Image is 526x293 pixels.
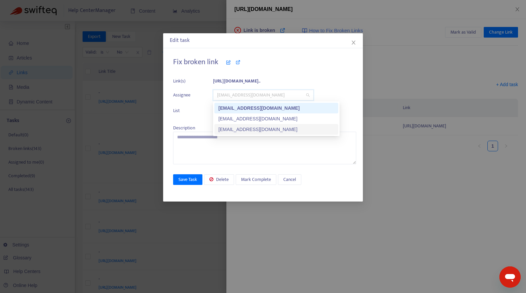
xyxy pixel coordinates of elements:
[283,176,296,183] span: Cancel
[306,93,310,97] span: search
[278,174,301,185] button: Cancel
[218,126,334,133] div: [EMAIL_ADDRESS][DOMAIN_NAME]
[236,174,276,185] button: Mark Complete
[178,176,197,183] span: Save Task
[216,176,229,183] span: Delete
[213,77,260,85] b: [URL][DOMAIN_NAME]..
[173,58,356,67] h4: Fix broken link
[173,174,202,185] button: Save Task
[218,115,334,122] div: [EMAIL_ADDRESS][DOMAIN_NAME]
[173,77,196,85] span: Link(s)
[241,176,271,183] span: Mark Complete
[214,113,338,124] div: mjarvelin@yoobic.com
[173,124,195,132] span: Description
[204,174,234,185] button: Delete
[350,39,357,46] button: Close
[173,107,196,114] span: List
[351,40,356,45] span: close
[217,90,310,100] span: gescolano@yoobic.com
[214,124,338,135] div: avillard@yoobic.com
[214,103,338,113] div: gescolano@yoobic.com
[499,266,521,288] iframe: Button to launch messaging window
[218,104,334,112] div: [EMAIL_ADDRESS][DOMAIN_NAME]
[170,37,356,45] div: Edit task
[173,91,196,99] span: Assignee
